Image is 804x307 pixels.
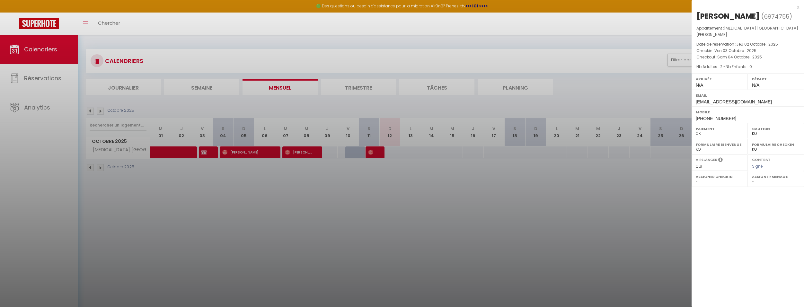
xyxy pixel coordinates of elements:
[752,163,763,169] span: Signé
[696,48,799,54] p: Checkin :
[764,13,789,21] span: 6874755
[752,76,800,82] label: Départ
[761,12,792,21] span: ( )
[717,54,762,60] span: Sam 04 Octobre . 2025
[752,173,800,180] label: Assigner Menage
[696,126,744,132] label: Paiement
[696,76,744,82] label: Arrivée
[726,64,752,69] span: Nb Enfants : 0
[714,48,756,53] span: Ven 03 Octobre . 2025
[692,3,799,11] div: x
[696,64,752,69] span: Nb Adultes : 2 -
[718,157,723,164] i: Sélectionner OUI si vous souhaiter envoyer les séquences de messages post-checkout
[752,157,771,161] label: Contrat
[696,54,799,60] p: Checkout :
[696,92,800,99] label: Email
[696,99,772,104] span: [EMAIL_ADDRESS][DOMAIN_NAME]
[696,141,744,148] label: Formulaire Bienvenue
[696,41,799,48] p: Date de réservation :
[752,126,800,132] label: Caution
[696,83,703,88] span: N/A
[696,157,717,162] label: A relancer
[696,116,736,121] span: [PHONE_NUMBER]
[752,83,759,88] span: N/A
[696,11,760,21] div: [PERSON_NAME]
[752,141,800,148] label: Formulaire Checkin
[736,41,778,47] span: Jeu 02 Octobre . 2025
[696,109,800,115] label: Mobile
[696,25,799,38] p: Appartement :
[696,25,798,37] span: [MEDICAL_DATA] [GEOGRAPHIC_DATA][PERSON_NAME]
[696,173,744,180] label: Assigner Checkin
